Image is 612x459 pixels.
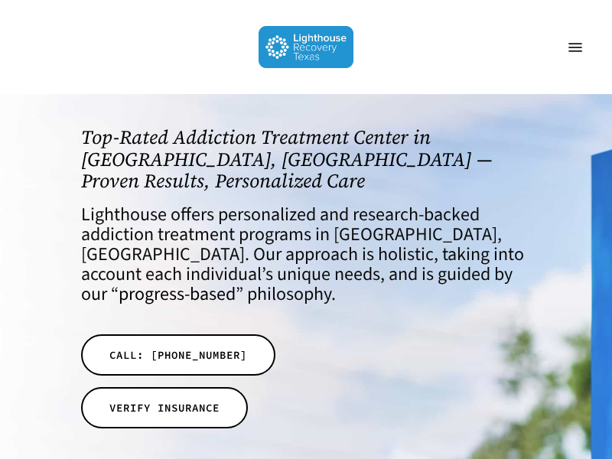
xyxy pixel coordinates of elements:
[109,347,247,363] span: CALL: [PHONE_NUMBER]
[81,126,531,192] h1: Top-Rated Addiction Treatment Center in [GEOGRAPHIC_DATA], [GEOGRAPHIC_DATA] — Proven Results, Pe...
[81,205,531,304] h4: Lighthouse offers personalized and research-backed addiction treatment programs in [GEOGRAPHIC_DA...
[259,26,354,68] img: Lighthouse Recovery Texas
[560,40,591,55] a: Navigation Menu
[109,400,220,415] span: VERIFY INSURANCE
[81,387,248,428] a: VERIFY INSURANCE
[119,281,236,308] a: progress-based
[81,334,275,376] a: CALL: [PHONE_NUMBER]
